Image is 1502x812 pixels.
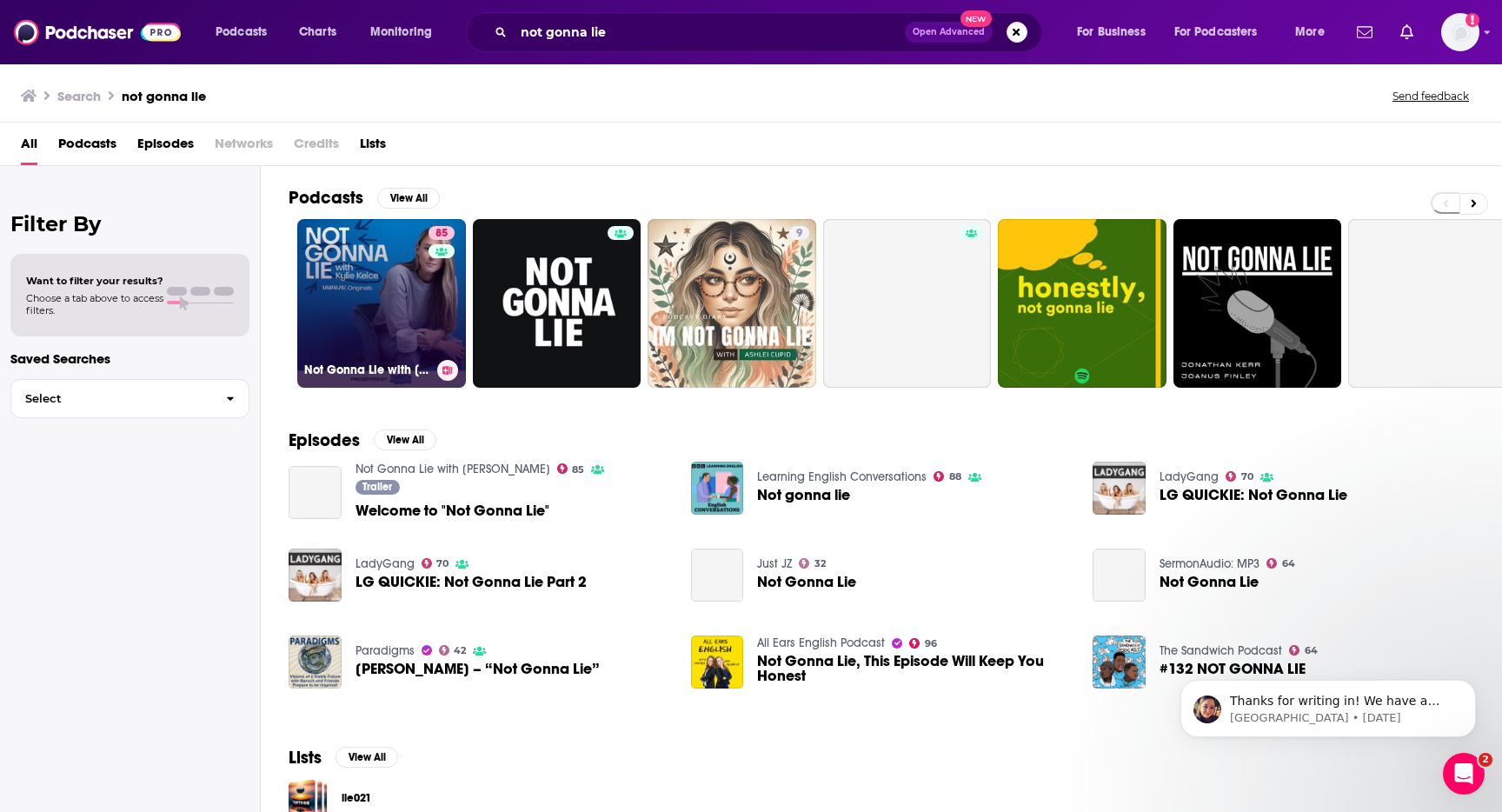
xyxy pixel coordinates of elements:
[1226,471,1253,482] a: 70
[1266,558,1295,569] a: 64
[1077,20,1146,44] span: For Business
[289,549,342,602] img: LG QUICKIE: Not Gonna Lie Part 2
[342,789,371,808] a: lie021
[913,28,985,37] span: Open Advanced
[294,130,339,165] span: Credits
[289,187,440,209] a: PodcastsView All
[691,549,744,602] a: Not Gonna Lie
[909,638,937,649] a: 96
[514,18,905,46] input: Search podcasts, credits, & more...
[1479,753,1492,767] span: 2
[435,225,448,243] span: 85
[482,12,1059,52] div: Search podcasts, credits, & more...
[58,130,116,165] a: Podcasts
[10,379,249,418] button: Select
[1093,549,1146,602] a: Not Gonna Lie
[21,130,37,165] a: All
[216,20,267,44] span: Podcasts
[289,429,436,451] a: EpisodesView All
[358,18,455,46] button: open menu
[1443,753,1485,795] iframe: Intercom live chat
[1174,20,1258,44] span: For Podcasters
[377,188,440,209] button: View All
[1093,462,1146,515] img: LG QUICKIE: Not Gonna Lie
[1241,473,1253,481] span: 70
[757,575,856,589] a: Not Gonna Lie
[11,393,212,404] span: Select
[10,211,249,236] h2: Filter By
[1163,18,1283,46] button: open menu
[1093,636,1146,689] a: #132 NOT GONNA LIE
[557,463,585,474] a: 85
[356,662,600,676] a: Abbie Thomas – “Not Gonna Lie”
[1441,13,1479,51] img: User Profile
[1283,18,1346,46] button: open menu
[289,747,322,769] h2: Lists
[757,556,792,571] a: Just JZ
[289,747,398,769] a: ListsView All
[934,471,961,482] a: 88
[757,654,1072,683] a: Not Gonna Lie, This Episode Will Keep You Honest
[1160,556,1259,571] a: SermonAudio: MP3
[691,462,744,515] img: Not gonna lie
[1160,575,1259,589] a: Not Gonna Lie
[26,275,163,287] span: Want to filter your results?
[1441,13,1479,51] span: Logged in as rowan.sullivan
[356,556,415,571] a: LadyGang
[14,16,181,49] img: Podchaser - Follow, Share and Rate Podcasts
[122,88,206,104] h3: not gonna lie
[360,130,386,165] a: Lists
[454,647,466,655] span: 42
[1282,560,1295,568] span: 64
[691,636,744,689] img: Not Gonna Lie, This Episode Will Keep You Honest
[289,187,363,209] h2: Podcasts
[26,292,163,316] span: Choose a tab above to access filters.
[356,575,587,589] a: LG QUICKIE: Not Gonna Lie Part 2
[757,636,885,650] a: All Ears English Podcast
[796,225,802,243] span: 9
[905,22,993,43] button: Open AdvancedNew
[422,558,449,569] a: 70
[925,640,937,648] span: 96
[1387,89,1474,103] button: Send feedback
[10,350,249,367] p: Saved Searches
[299,20,336,44] span: Charts
[436,560,449,568] span: 70
[374,429,436,450] button: View All
[57,88,101,104] h3: Search
[757,488,850,503] span: Not gonna lie
[1154,643,1502,765] iframe: Intercom notifications message
[949,473,961,481] span: 88
[1160,488,1347,503] a: LG QUICKIE: Not Gonna Lie
[362,482,392,492] span: Trailer
[572,466,584,474] span: 85
[1393,17,1420,47] a: Show notifications dropdown
[289,429,360,451] h2: Episodes
[289,466,342,519] a: Welcome to "Not Gonna Lie"
[960,10,992,27] span: New
[1350,17,1379,47] a: Show notifications dropdown
[289,636,342,689] img: Abbie Thomas – “Not Gonna Lie”
[789,226,809,240] a: 9
[370,20,432,44] span: Monitoring
[799,558,826,569] a: 32
[757,469,927,484] a: Learning English Conversations
[137,130,194,165] span: Episodes
[648,219,816,388] a: 9
[1465,13,1479,27] svg: Add a profile image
